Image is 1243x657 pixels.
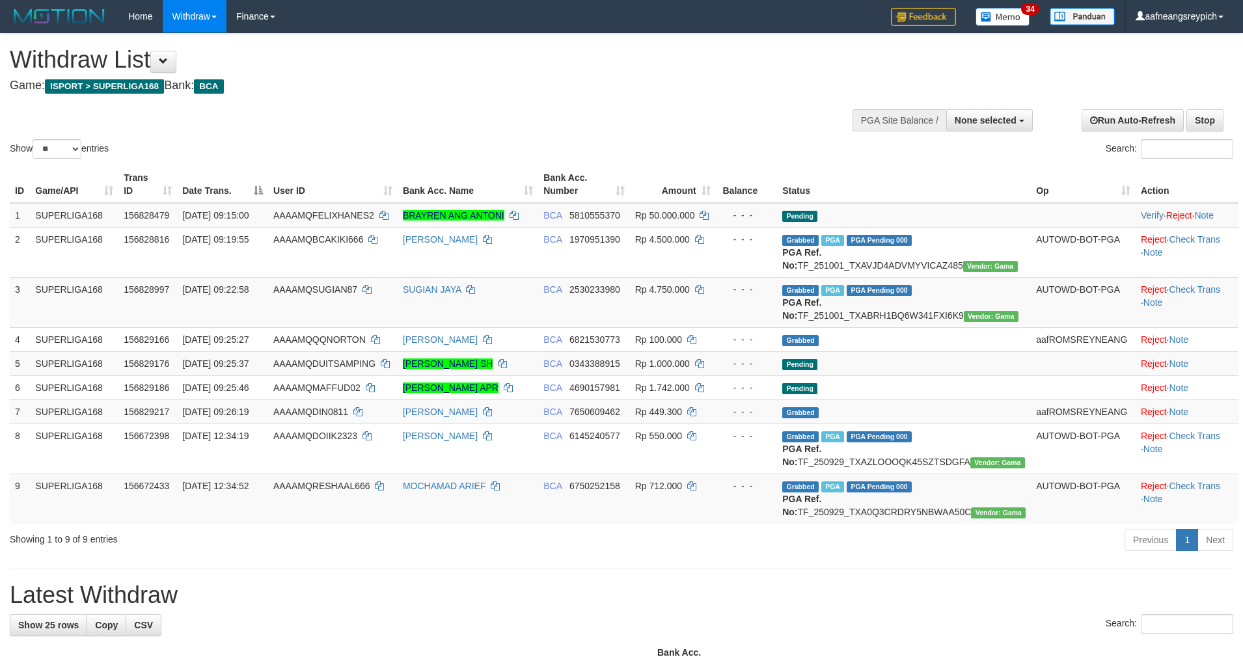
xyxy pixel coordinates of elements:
[569,481,620,491] span: Copy 6750252158 to clipboard
[847,285,912,296] span: PGA Pending
[10,166,30,203] th: ID
[777,227,1031,277] td: TF_251001_TXAVJD4ADVMYVICAZ485
[1143,297,1163,308] a: Note
[182,407,249,417] span: [DATE] 09:26:19
[721,357,772,370] div: - - -
[821,431,844,442] span: Marked by aafsoycanthlai
[1141,234,1167,245] a: Reject
[721,405,772,418] div: - - -
[30,474,118,524] td: SUPERLIGA168
[543,431,562,441] span: BCA
[33,139,81,159] select: Showentries
[182,431,249,441] span: [DATE] 12:34:19
[569,210,620,221] span: Copy 5810555370 to clipboard
[976,8,1030,26] img: Button%20Memo.svg
[1050,8,1115,25] img: panduan.png
[1141,431,1167,441] a: Reject
[1197,529,1233,551] a: Next
[630,166,716,203] th: Amount: activate to sort column ascending
[635,431,682,441] span: Rp 550.000
[721,333,772,346] div: - - -
[1136,277,1238,327] td: · ·
[1031,399,1136,423] td: aafROMSREYNEANG
[1169,234,1220,245] a: Check Trans
[543,481,562,491] span: BCA
[1141,284,1167,295] a: Reject
[782,444,821,467] b: PGA Ref. No:
[543,334,562,345] span: BCA
[1031,277,1136,327] td: AUTOWD-BOT-PGA
[721,429,772,442] div: - - -
[10,227,30,277] td: 2
[1141,334,1167,345] a: Reject
[18,620,79,630] span: Show 25 rows
[124,481,169,491] span: 156672433
[1136,166,1238,203] th: Action
[30,399,118,423] td: SUPERLIGA168
[821,481,844,492] span: Marked by aafsoycanthlai
[1143,494,1163,504] a: Note
[964,311,1018,322] span: Vendor URL: https://trx31.1velocity.biz
[782,407,819,418] span: Grabbed
[1176,529,1198,551] a: 1
[1169,358,1188,369] a: Note
[569,382,620,393] span: Copy 4690157981 to clipboard
[1169,382,1188,393] a: Note
[963,261,1018,272] span: Vendor URL: https://trx31.1velocity.biz
[10,203,30,228] td: 1
[10,327,30,351] td: 4
[635,358,690,369] span: Rp 1.000.000
[10,528,508,546] div: Showing 1 to 9 of 9 entries
[403,431,478,441] a: [PERSON_NAME]
[30,327,118,351] td: SUPERLIGA168
[1136,227,1238,277] td: · ·
[1141,382,1167,393] a: Reject
[847,431,912,442] span: PGA Pending
[1031,423,1136,474] td: AUTOWD-BOT-PGA
[1141,407,1167,417] a: Reject
[782,211,817,222] span: Pending
[124,431,169,441] span: 156672398
[538,166,630,203] th: Bank Acc. Number: activate to sort column ascending
[10,423,30,474] td: 8
[124,407,169,417] span: 156829217
[782,247,821,271] b: PGA Ref. No:
[569,284,620,295] span: Copy 2530233980 to clipboard
[10,375,30,399] td: 6
[543,284,562,295] span: BCA
[177,166,268,203] th: Date Trans.: activate to sort column descending
[1169,431,1220,441] a: Check Trans
[273,407,348,417] span: AAAAMQDIN0811
[182,334,249,345] span: [DATE] 09:25:27
[543,407,562,417] span: BCA
[1031,474,1136,524] td: AUTOWD-BOT-PGA
[1136,327,1238,351] td: ·
[403,382,499,393] a: [PERSON_NAME] APR
[1031,166,1136,203] th: Op: activate to sort column ascending
[403,407,478,417] a: [PERSON_NAME]
[273,431,357,441] span: AAAAMQDOIIK2323
[403,358,493,369] a: [PERSON_NAME] SH
[30,203,118,228] td: SUPERLIGA168
[782,383,817,394] span: Pending
[543,358,562,369] span: BCA
[1031,327,1136,351] td: aafROMSREYNEANG
[970,457,1025,468] span: Vendor URL: https://trx31.1velocity.biz
[1136,203,1238,228] td: · ·
[126,614,161,636] a: CSV
[891,8,956,26] img: Feedback.jpg
[946,109,1033,131] button: None selected
[10,614,87,636] a: Show 25 rows
[1082,109,1184,131] a: Run Auto-Refresh
[10,351,30,375] td: 5
[10,47,815,73] h1: Withdraw List
[635,481,682,491] span: Rp 712.000
[635,284,690,295] span: Rp 4.750.000
[1136,375,1238,399] td: ·
[1141,614,1233,634] input: Search:
[847,235,912,246] span: PGA Pending
[124,334,169,345] span: 156829166
[30,166,118,203] th: Game/API: activate to sort column ascending
[1141,358,1167,369] a: Reject
[10,399,30,423] td: 7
